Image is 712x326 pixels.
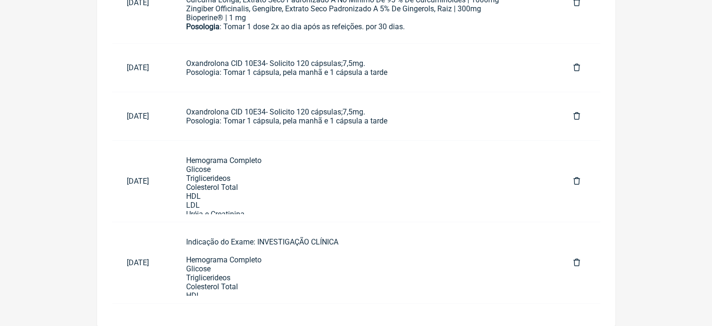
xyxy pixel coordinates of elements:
a: [DATE] [112,169,171,193]
a: Indicação do Exame: INVESTIGAÇÃO CLÍNICAHemograma CompletoGlicoseTriglicerideosColesterol TotalHD... [171,230,558,296]
a: [DATE] [112,251,171,275]
a: Oxandrolona CID 10E34- Solicito 120 cápsulas;7,5mg.Posologia: Tomar 1 cápsula, pela manhã e 1 cáp... [171,51,558,84]
a: [DATE] [112,56,171,80]
a: [DATE] [112,104,171,128]
div: Zingiber Officinalis, Gengibre, Extrato Seco Padronizado A 5% De Gingerols, Raiz | 300mg [186,4,543,13]
div: Oxandrolona CID 10E34- Solicito 120 cápsulas;7,5mg. Posologia: Tomar 1 cápsula, pela manhã e 1 cá... [186,59,543,77]
strong: Posologia [186,22,220,31]
div: Oxandrolona CID 10E34- Solicito 120 cápsulas;7,5mg. Posologia: Tomar 1 cápsula, pela manhã e 1 cá... [186,107,543,125]
a: Oxandrolona CID 10E34- Solicito 120 cápsulas;7,5mg.Posologia: Tomar 1 cápsula, pela manhã e 1 cáp... [171,100,558,133]
div: : Tomar 1 dose 2x ao dia após as refeições. por 30 dias. [186,22,543,58]
a: Hemograma CompletoGlicoseTriglicerideosColesterol TotalHDLLDLUréia e CreatininaHepatograma Comple... [171,148,558,214]
div: Bioperine® | 1 mg [186,13,543,22]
